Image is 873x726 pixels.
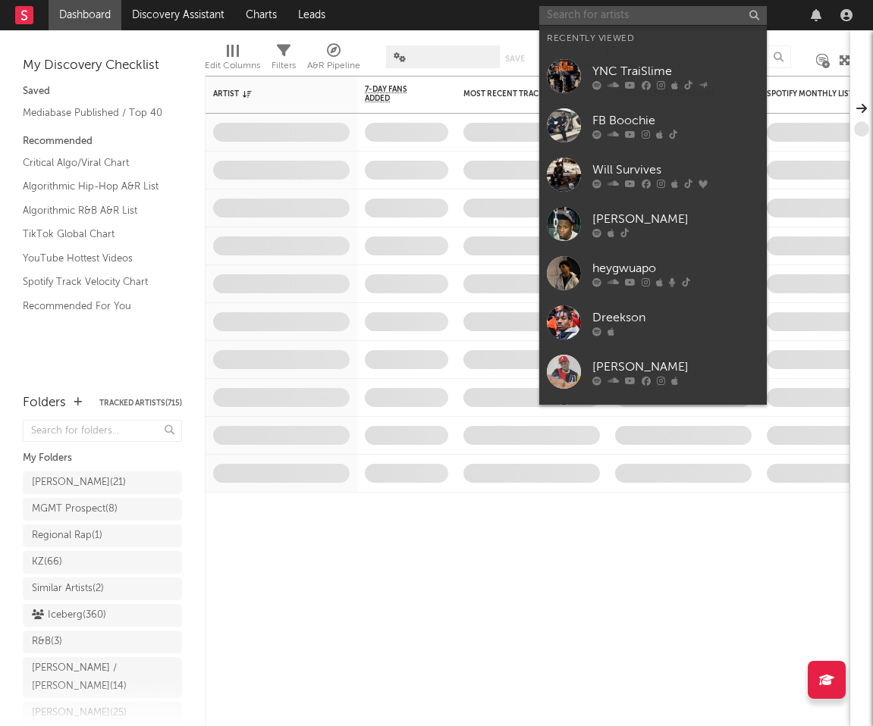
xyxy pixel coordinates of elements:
a: TikTok Global Chart [23,226,167,243]
div: Recommended [23,133,182,151]
a: Regional Rap(1) [23,524,182,547]
a: FB Boochie [539,101,767,150]
a: [PERSON_NAME] [539,347,767,396]
div: KZ ( 66 ) [32,553,62,571]
div: Regional Rap ( 1 ) [32,527,102,545]
a: [PERSON_NAME](21) [23,471,182,494]
a: YouTube Hottest Videos [23,250,167,267]
div: Dreekson [592,308,759,327]
div: Edit Columns [205,38,260,82]
input: Search for folders... [23,420,182,442]
div: MGMT Prospect ( 8 ) [32,500,118,518]
div: heygwuapo [592,259,759,277]
a: [PERSON_NAME](25) [23,702,182,724]
div: Will Survives [592,161,759,179]
span: 7-Day Fans Added [365,85,426,103]
div: [PERSON_NAME] [592,210,759,228]
div: [PERSON_NAME] ( 25 ) [32,704,127,722]
a: Dreekson [539,298,767,347]
a: heygwuapo [539,249,767,298]
a: Iceberg(360) [23,604,182,627]
a: [PERSON_NAME] / [PERSON_NAME](14) [23,657,182,698]
a: Will Survives [539,150,767,199]
div: My Discovery Checklist [23,57,182,75]
div: Filters [272,57,296,75]
a: Similar Artists(2) [23,577,182,600]
div: [PERSON_NAME] / [PERSON_NAME] ( 14 ) [32,659,139,696]
div: [PERSON_NAME] [592,358,759,376]
div: [PERSON_NAME] ( 21 ) [32,474,126,492]
button: Tracked Artists(715) [99,399,182,407]
div: Similar Artists ( 2 ) [32,580,104,598]
a: Algorithmic R&B A&R List [23,202,167,219]
a: Critical Algo/Viral Chart [23,155,167,171]
div: R&B ( 3 ) [32,633,62,651]
div: A&R Pipeline [307,38,360,82]
div: Folders [23,394,66,412]
a: MGMT Prospect(8) [23,498,182,521]
div: Recently Viewed [547,30,759,48]
a: Mediabase Published / Top 40 [23,105,167,121]
div: Iceberg ( 360 ) [32,606,106,624]
a: Recommended For You [23,298,167,314]
div: Artist [213,89,327,99]
a: LilChika [539,396,767,446]
button: Save [505,55,525,63]
a: KZ(66) [23,551,182,574]
div: Filters [272,38,296,82]
div: Most Recent Track [463,89,577,99]
input: Search for artists [539,6,767,25]
div: FB Boochie [592,111,759,130]
a: Algorithmic Hip-Hop A&R List [23,178,167,195]
a: [PERSON_NAME] [539,199,767,249]
div: Edit Columns [205,57,260,75]
div: A&R Pipeline [307,57,360,75]
div: My Folders [23,449,182,468]
div: Saved [23,83,182,101]
a: YNC TraiSlime [539,52,767,101]
a: R&B(3) [23,631,182,653]
a: Spotify Track Velocity Chart [23,274,167,290]
div: YNC TraiSlime [592,62,759,80]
